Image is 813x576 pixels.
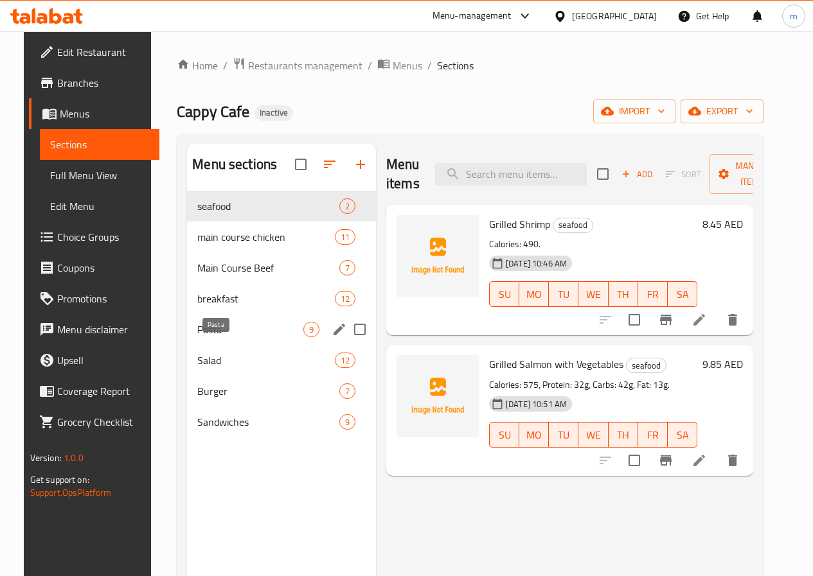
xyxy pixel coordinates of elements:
button: FR [638,281,668,307]
span: MO [524,285,544,304]
a: Menu disclaimer [29,314,159,345]
a: Coupons [29,252,159,283]
button: TU [549,281,578,307]
span: Coupons [57,260,149,275]
span: breakfast [197,291,334,306]
div: seafood [626,358,666,373]
div: Sandwiches9 [187,406,376,437]
span: Select section [589,161,616,188]
div: items [335,291,355,306]
span: SA [673,426,692,444]
span: Burger [197,383,339,399]
button: SU [489,422,519,448]
a: Support.OpsPlatform [30,484,112,501]
a: Promotions [29,283,159,314]
div: items [339,414,355,430]
span: Select to update [621,447,648,474]
span: Inactive [255,107,293,118]
img: Grilled Salmon with Vegetables [397,355,479,437]
span: 2 [340,200,355,213]
div: items [335,229,355,245]
span: FR [643,426,663,444]
h2: Menu items [386,155,420,193]
div: items [339,198,355,214]
h6: 8.45 AED [702,215,743,233]
span: Main Course Beef [197,260,339,275]
div: seafood [553,218,593,233]
span: Grocery Checklist [57,414,149,430]
a: Grocery Checklist [29,406,159,437]
span: [DATE] 10:51 AM [501,398,572,410]
button: FR [638,422,668,448]
div: items [339,383,355,399]
button: Add section [345,149,376,180]
a: Upsell [29,345,159,376]
span: [DATE] 10:46 AM [501,257,572,270]
span: Edit Restaurant [57,44,149,60]
div: Main Course Beef7 [187,252,376,283]
input: search [435,163,587,186]
button: SU [489,281,519,307]
span: import [603,103,665,119]
span: Grilled Shrimp [489,214,550,234]
button: TU [549,422,578,448]
div: Inactive [255,105,293,121]
span: Menus [60,106,149,121]
div: Burger7 [187,376,376,406]
a: Menus [377,57,422,74]
span: SU [495,285,514,304]
span: WE [584,285,603,304]
a: Full Menu View [40,160,159,191]
a: Edit Restaurant [29,37,159,67]
span: Sections [437,58,474,73]
div: Pasta9edit [187,314,376,345]
div: items [339,260,355,275]
nav: Menu sections [187,186,376,442]
button: edit [330,320,349,339]
div: items [335,353,355,368]
button: TH [609,281,638,307]
div: main course chicken [197,229,334,245]
li: / [223,58,228,73]
span: TU [554,285,573,304]
span: 12 [335,293,355,305]
button: SA [668,281,697,307]
span: TH [614,426,633,444]
div: breakfast12 [187,283,376,314]
span: Full Menu View [50,168,149,183]
button: Add [616,164,657,184]
button: delete [717,304,748,335]
button: export [681,100,764,123]
span: 11 [335,231,355,243]
span: Restaurants management [248,58,362,73]
span: Sort sections [314,149,345,180]
span: Branches [57,75,149,91]
span: Add [620,167,654,182]
span: TU [554,426,573,444]
img: Grilled Shrimp [397,215,479,297]
span: Sections [50,137,149,152]
span: 12 [335,354,355,367]
span: Pasta [197,322,303,337]
a: Home [177,58,218,73]
a: Branches [29,67,159,98]
a: Edit menu item [692,453,707,468]
h2: Menu sections [192,155,277,174]
a: Choice Groups [29,222,159,252]
span: 7 [340,262,355,274]
button: Manage items [710,154,796,194]
span: Cappy Cafe [177,97,249,126]
a: Coverage Report [29,376,159,406]
span: export [691,103,753,119]
span: FR [643,285,663,304]
span: seafood [197,198,339,214]
div: [GEOGRAPHIC_DATA] [572,9,657,23]
span: Menus [393,58,422,73]
a: Menus [29,98,159,129]
span: Sandwiches [197,414,339,430]
span: Add item [616,164,657,184]
span: Coverage Report [57,383,149,399]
